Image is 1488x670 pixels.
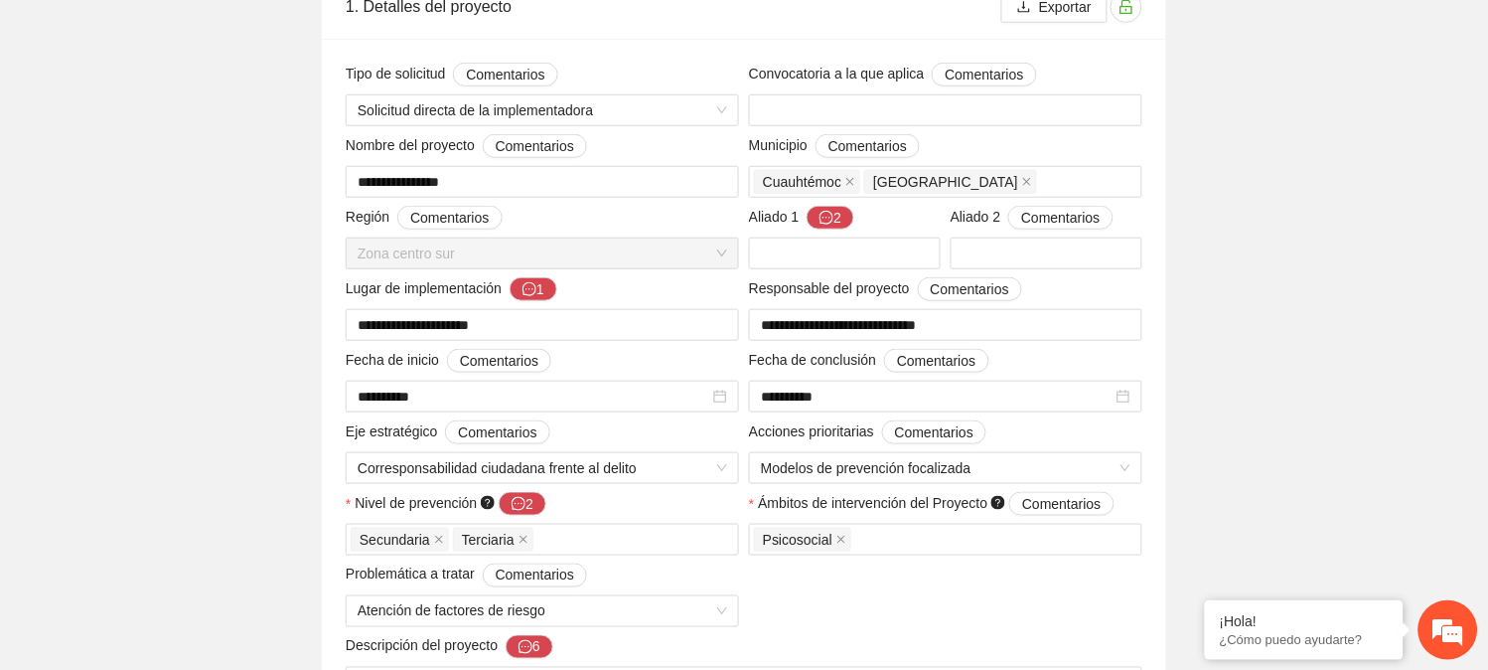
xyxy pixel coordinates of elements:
[483,134,587,158] button: Nombre del proyecto
[346,349,551,373] span: Fecha de inicio
[945,64,1023,85] span: Comentarios
[1009,492,1114,516] button: Ámbitos de intervención del Proyecto question-circle
[884,349,988,373] button: Fecha de conclusión
[754,170,860,194] span: Cuauhtémoc
[807,206,854,230] button: Aliado 1
[1220,632,1389,647] p: ¿Cómo puedo ayudarte?
[951,206,1114,230] span: Aliado 2
[754,528,851,552] span: Psicosocial
[346,635,553,659] span: Descripción del proyecto
[410,207,489,229] span: Comentarios
[749,420,986,444] span: Acciones prioritarias
[447,349,551,373] button: Fecha de inicio
[103,101,334,127] div: Chatee con nosotros ahora
[749,134,920,158] span: Municipio
[346,63,558,86] span: Tipo de solicitud
[510,277,557,301] button: Lugar de implementación
[895,421,973,443] span: Comentarios
[828,135,907,157] span: Comentarios
[481,496,495,510] span: question-circle
[115,221,274,421] span: Estamos en línea.
[358,453,727,483] span: Corresponsabilidad ciudadana frente al delito
[918,277,1022,301] button: Responsable del proyecto
[346,420,550,444] span: Eje estratégico
[355,492,546,516] span: Nivel de prevención
[761,453,1130,483] span: Modelos de prevención focalizada
[466,64,544,85] span: Comentarios
[483,564,587,587] button: Problemática a tratar
[10,453,378,523] textarea: Escriba su mensaje y pulse “Intro”
[453,528,533,552] span: Terciaria
[864,170,1037,194] span: Chihuahua
[763,171,841,193] span: Cuauhtémoc
[845,177,855,187] span: close
[346,277,557,301] span: Lugar de implementación
[763,529,832,551] span: Psicosocial
[1008,206,1113,230] button: Aliado 2
[360,529,430,551] span: Secundaria
[836,535,846,545] span: close
[434,535,444,545] span: close
[519,640,532,656] span: message
[499,492,546,516] button: Nivel de prevención question-circle
[873,171,1018,193] span: [GEOGRAPHIC_DATA]
[346,134,587,158] span: Nombre del proyecto
[462,529,515,551] span: Terciaria
[1021,207,1100,229] span: Comentarios
[931,278,1009,300] span: Comentarios
[1022,177,1032,187] span: close
[749,63,1037,86] span: Convocatoria a la que aplica
[819,211,833,227] span: message
[358,239,727,268] span: Zona centro sur
[460,350,538,372] span: Comentarios
[1220,613,1389,629] div: ¡Hola!
[512,497,525,513] span: message
[397,206,502,230] button: Región
[453,63,557,86] button: Tipo de solicitud
[749,277,1022,301] span: Responsable del proyecto
[1022,493,1101,515] span: Comentarios
[326,10,373,58] div: Minimizar ventana de chat en vivo
[749,206,854,230] span: Aliado 1
[351,528,449,552] span: Secundaria
[749,349,989,373] span: Fecha de conclusión
[758,492,1114,516] span: Ámbitos de intervención del Proyecto
[496,565,574,586] span: Comentarios
[932,63,1036,86] button: Convocatoria a la que aplica
[358,596,727,626] span: Atención de factores de riesgo
[522,282,536,298] span: message
[458,421,536,443] span: Comentarios
[816,134,920,158] button: Municipio
[519,535,528,545] span: close
[496,135,574,157] span: Comentarios
[991,496,1005,510] span: question-circle
[346,206,503,230] span: Región
[506,635,553,659] button: Descripción del proyecto
[358,95,727,125] span: Solicitud directa de la implementadora
[882,420,986,444] button: Acciones prioritarias
[346,564,587,587] span: Problemática a tratar
[445,420,549,444] button: Eje estratégico
[897,350,975,372] span: Comentarios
